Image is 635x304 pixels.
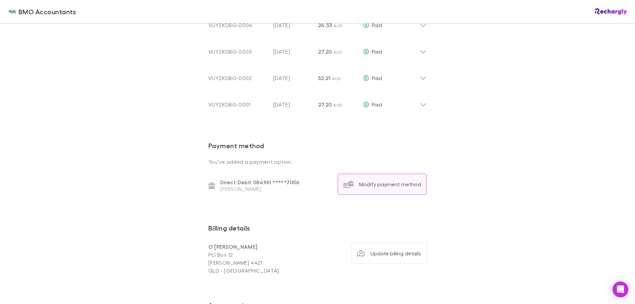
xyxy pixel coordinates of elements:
img: Rechargly Logo [595,8,627,15]
span: Paid [372,22,382,28]
span: Paid [372,48,382,55]
h3: Billing details [208,224,427,235]
div: VUY2XDBG-0003 [208,48,268,56]
div: VUY2XDBG-0001[DATE]27.20 AUDPaid [203,89,432,115]
p: [DATE] [273,74,313,82]
button: Modify payment method [338,174,427,195]
img: BMO Accountants's Logo [8,8,16,16]
p: PO Box 12 [208,251,317,259]
img: Modify payment method's Logo [343,179,354,190]
p: Direct Debit 084961 ***** 7006 [220,179,300,186]
div: Modify payment method [359,181,421,188]
div: VUY2XDBG-0004 [208,21,268,29]
div: VUY2XDBG-0002 [208,74,268,82]
p: [PERSON_NAME] 4421 [208,259,317,267]
span: 24.33 [318,22,332,28]
span: AUD [333,103,342,108]
div: VUY2XDBG-0003[DATE]27.20 AUDPaid [203,36,432,62]
p: [DATE] [273,21,313,29]
span: AUD [332,76,341,81]
span: 27.20 [318,48,332,55]
span: Paid [372,75,382,81]
p: You’ve added a payment option. [208,158,427,166]
div: VUY2XDBG-0002[DATE]52.21 AUDPaid [203,62,432,89]
span: Paid [372,101,382,108]
div: Open Intercom Messenger [613,282,628,297]
span: AUD [334,23,343,28]
p: O'[PERSON_NAME] [208,243,317,251]
p: [DATE] [273,101,313,109]
p: QLD - [GEOGRAPHIC_DATA] [208,267,317,275]
div: VUY2XDBG-0001 [208,101,268,109]
span: AUD [333,50,342,55]
h3: Payment method [208,142,427,152]
p: [PERSON_NAME] [220,186,300,192]
span: BMO Accountants [19,7,76,17]
div: Update billing details [370,250,421,257]
span: 27.20 [318,101,332,108]
p: [DATE] [273,48,313,56]
span: 52.21 [318,75,331,81]
button: Update billing details [352,243,427,264]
